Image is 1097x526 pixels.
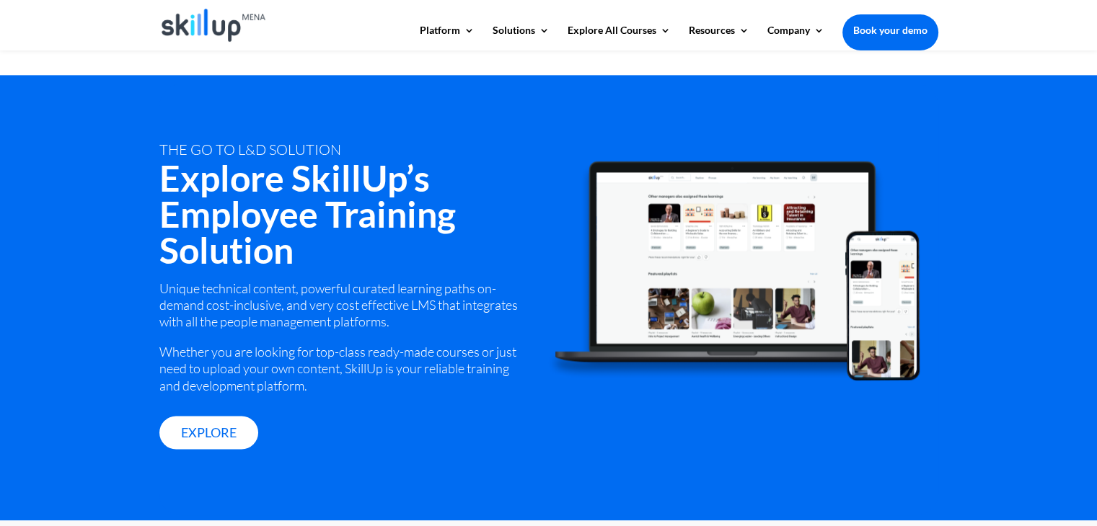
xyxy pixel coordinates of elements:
[159,344,527,394] p: Whether you are looking for top-class ready-made courses or just need to upload your own content,...
[162,9,266,42] img: Skillup Mena
[493,25,550,50] a: Solutions
[842,14,938,46] a: Book your demo
[689,25,749,50] a: Resources
[159,160,527,275] h2: Explore SkillUp’s Employee Training Solution
[159,141,527,158] div: tHE GO TO L&D SOLUTION
[420,25,475,50] a: Platform
[159,280,527,394] div: Unique technical content, powerful curated learning paths on-demand cost-inclusive, and very cost...
[1025,457,1097,526] iframe: Chat Widget
[568,25,671,50] a: Explore All Courses
[767,25,824,50] a: Company
[546,160,920,380] img: training and development platform - Skillup
[159,416,258,450] a: Explore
